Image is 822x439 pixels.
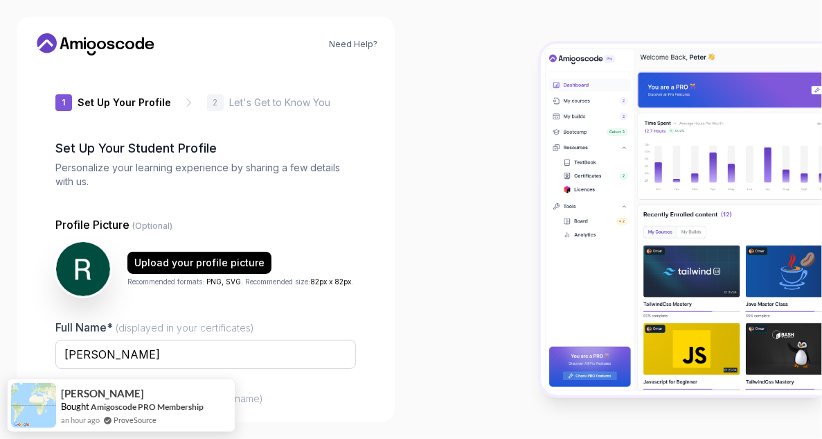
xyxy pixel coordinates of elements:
h2: Set Up Your Student Profile [55,139,356,158]
span: PNG, SVG [206,277,241,286]
p: Recommended formats: . Recommended size: . [127,277,353,287]
img: user profile image [56,242,110,296]
label: Full Name* [55,320,254,334]
span: an hour ago [61,414,100,426]
p: Profile Picture [55,216,356,233]
span: (displayed in your certificates) [116,322,254,334]
p: Set Up Your Profile [78,96,171,110]
input: Enter your Full Name [55,340,356,369]
a: Amigoscode PRO Membership [91,402,204,412]
span: [PERSON_NAME] [61,388,144,399]
p: 2 [213,98,218,107]
a: Home link [33,33,158,55]
p: 1 [62,98,66,107]
img: Amigoscode Dashboard [541,44,822,395]
a: ProveSource [114,414,157,426]
a: Need Help? [330,39,378,50]
span: (Optional) [132,221,172,231]
p: Let's Get to Know You [229,96,330,110]
p: Personalize your learning experience by sharing a few details with us. [55,161,356,189]
span: Bought [61,401,89,412]
div: Upload your profile picture [134,256,265,270]
button: Upload your profile picture [127,252,271,274]
span: 82px x 82px [310,277,351,286]
img: provesource social proof notification image [11,383,56,428]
